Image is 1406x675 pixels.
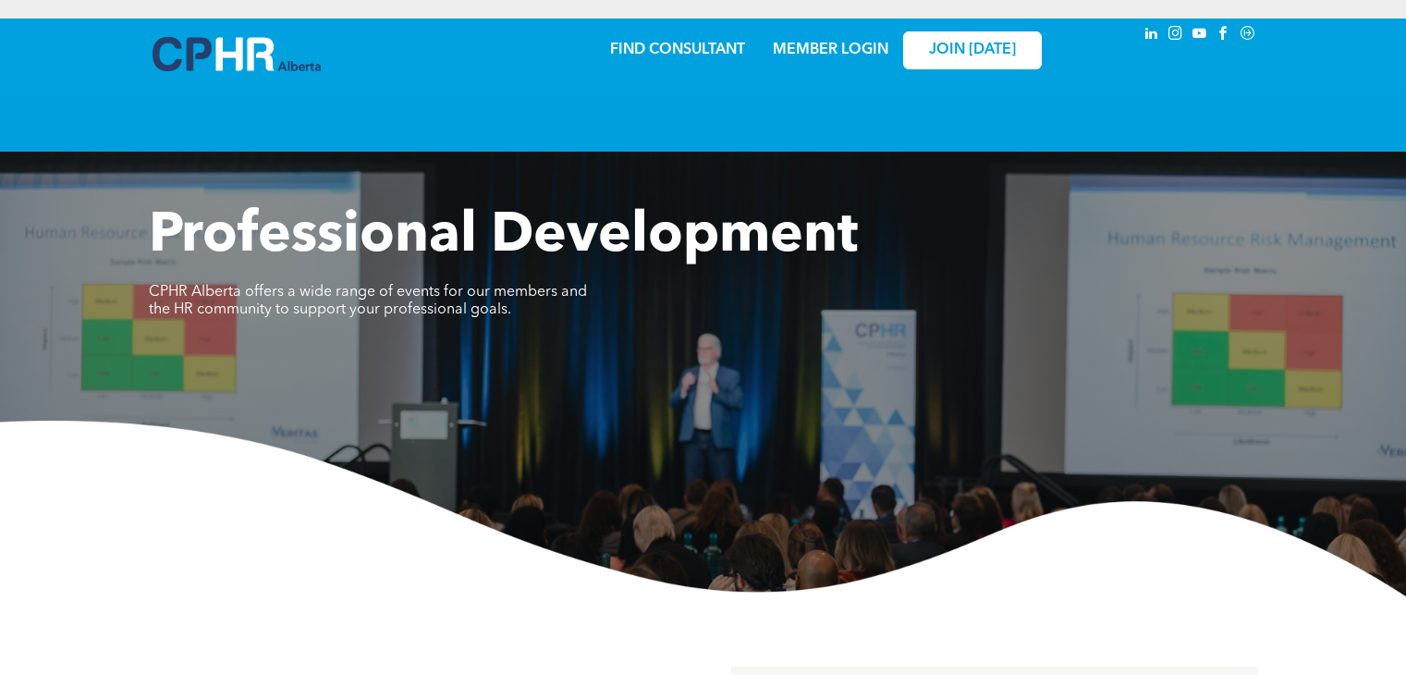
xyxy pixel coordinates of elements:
[610,43,745,57] a: FIND CONSULTANT
[903,31,1042,69] a: JOIN [DATE]
[1238,23,1258,48] a: Social network
[773,43,888,57] a: MEMBER LOGIN
[153,37,321,71] img: A blue and white logo for cp alberta
[1214,23,1234,48] a: facebook
[149,285,587,317] span: CPHR Alberta offers a wide range of events for our members and the HR community to support your p...
[1166,23,1186,48] a: instagram
[929,42,1016,59] span: JOIN [DATE]
[1190,23,1210,48] a: youtube
[1142,23,1162,48] a: linkedin
[149,209,858,264] span: Professional Development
